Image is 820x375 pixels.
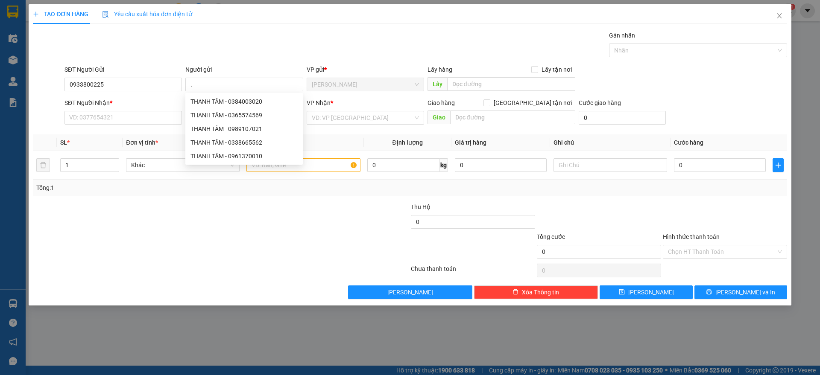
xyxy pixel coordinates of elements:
span: Thu Hộ [411,203,430,210]
span: Giá trị hàng [455,139,486,146]
input: 0 [455,158,547,172]
div: Người gửi [185,65,303,74]
span: Lấy tận nơi [538,65,575,74]
div: SĐT Người Gửi [64,65,182,74]
button: [PERSON_NAME] [348,285,472,299]
span: plus [773,162,783,169]
span: VP Nhận [307,99,331,106]
div: VP gửi [307,65,424,74]
span: close [776,12,783,19]
span: plus [33,11,39,17]
div: CÔ DUNG [7,26,76,37]
div: THANH TÂM - 0338665562 [185,136,303,149]
div: THANH TÂM - 0961370010 [190,151,298,161]
span: Đơn vị tính [126,139,158,146]
div: THANH TÂM - 0384003020 [190,97,298,106]
span: Giao [428,110,450,124]
span: delete [512,289,518,296]
div: [PERSON_NAME] [7,7,76,26]
span: Yêu cầu xuất hóa đơn điện tử [102,11,192,17]
span: [GEOGRAPHIC_DATA] tận nơi [490,98,575,108]
span: Tổng cước [537,233,565,240]
div: Chưa thanh toán [410,264,536,279]
div: 0366034266 [7,37,76,49]
img: icon [102,11,109,18]
span: kg [439,158,448,172]
th: Ghi chú [550,134,671,151]
div: GH Tận Nơi [82,7,205,17]
input: Cước giao hàng [579,111,666,125]
span: Lấy hàng [428,66,452,73]
span: Xóa Thông tin [522,288,559,297]
div: THANH TÂM - 0961370010 [185,149,303,163]
span: TẠO ĐƠN HÀNG [33,11,88,17]
div: THANH TÂM - 0989107021 [185,122,303,136]
div: THANH TÂM - 0989107021 [190,124,298,134]
label: Cước giao hàng [579,99,621,106]
span: Gửi: [7,7,20,16]
span: [PERSON_NAME] [387,288,433,297]
input: VD: Bàn, Ghế [246,158,360,172]
span: Định lượng [392,139,423,146]
button: printer[PERSON_NAME] và In [694,285,787,299]
div: THANH TÂM [82,17,205,28]
button: save[PERSON_NAME] [600,285,692,299]
span: [PERSON_NAME] [628,288,674,297]
span: TC: [82,44,93,53]
span: 4/10/2 LƯU CHÍ HIẾU, [GEOGRAPHIC_DATA] [82,40,205,84]
span: SL [60,139,67,146]
div: THANH TÂM - 0365574569 [190,110,298,120]
span: Lấy [428,77,447,91]
span: Giao hàng [428,99,455,106]
button: deleteXóa Thông tin [474,285,598,299]
div: THANH TÂM - 0338665562 [190,138,298,147]
button: Close [767,4,791,28]
input: Dọc đường [450,110,575,124]
div: SĐT Người Nhận [64,98,182,108]
span: Gia Kiệm [312,78,419,91]
button: plus [773,158,784,172]
span: [PERSON_NAME] và In [715,288,775,297]
input: Dọc đường [447,77,575,91]
span: save [619,289,625,296]
div: Tổng: 1 [36,183,316,192]
button: delete [36,158,50,172]
span: Cước hàng [674,139,703,146]
input: Ghi Chú [553,158,667,172]
span: Khác [131,159,234,172]
label: Gán nhãn [609,32,635,39]
span: Nhận: [82,8,102,17]
label: Hình thức thanh toán [663,233,720,240]
div: 0354487497 [82,28,205,40]
div: THANH TÂM - 0365574569 [185,108,303,122]
span: printer [706,289,712,296]
div: THANH TÂM - 0384003020 [185,95,303,108]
